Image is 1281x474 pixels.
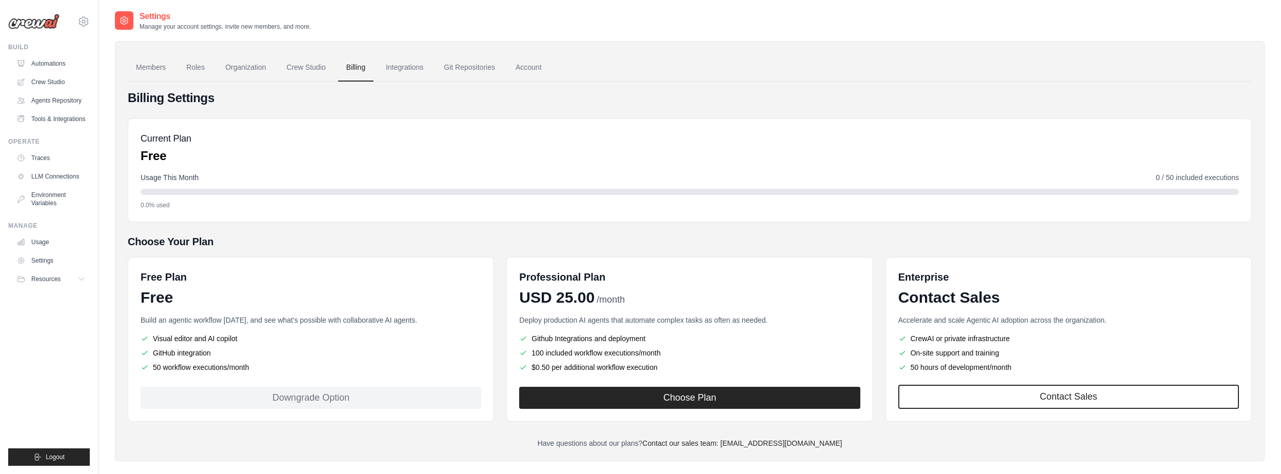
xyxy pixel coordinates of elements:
img: Logo [8,14,60,29]
button: Resources [12,271,90,287]
h6: Professional Plan [519,270,605,284]
li: Visual editor and AI copilot [141,333,481,344]
h6: Free Plan [141,270,187,284]
li: Github Integrations and deployment [519,333,860,344]
a: Settings [12,252,90,269]
a: Account [507,54,550,82]
a: Automations [12,55,90,72]
h5: Current Plan [141,131,191,146]
a: Billing [338,54,373,82]
span: 0 / 50 included executions [1156,172,1239,183]
h6: Enterprise [898,270,1239,284]
a: Contact Sales [898,385,1239,409]
div: Manage [8,222,90,230]
p: Deploy production AI agents that automate complex tasks as often as needed. [519,315,860,325]
h2: Settings [140,10,311,23]
a: Organization [217,54,274,82]
button: Logout [8,448,90,466]
p: Manage your account settings, invite new members, and more. [140,23,311,31]
a: Contact our sales team: [EMAIL_ADDRESS][DOMAIN_NAME] [642,439,842,447]
h4: Billing Settings [128,90,1252,106]
span: Usage This Month [141,172,199,183]
span: USD 25.00 [519,288,595,307]
a: Integrations [378,54,431,82]
div: Free [141,288,481,307]
li: GitHub integration [141,348,481,358]
p: Accelerate and scale Agentic AI adoption across the organization. [898,315,1239,325]
a: Usage [12,234,90,250]
button: Choose Plan [519,387,860,409]
a: Tools & Integrations [12,111,90,127]
a: Crew Studio [12,74,90,90]
a: Environment Variables [12,187,90,211]
span: 0.0% used [141,201,170,209]
li: 50 hours of development/month [898,362,1239,372]
a: Members [128,54,174,82]
h5: Choose Your Plan [128,234,1252,249]
a: Crew Studio [279,54,334,82]
div: Downgrade Option [141,387,481,409]
a: Git Repositories [436,54,503,82]
p: Have questions about our plans? [128,438,1252,448]
li: 50 workflow executions/month [141,362,481,372]
li: On-site support and training [898,348,1239,358]
li: $0.50 per additional workflow execution [519,362,860,372]
a: LLM Connections [12,168,90,185]
p: Free [141,148,191,164]
a: Roles [178,54,213,82]
a: Traces [12,150,90,166]
li: 100 included workflow executions/month [519,348,860,358]
a: Agents Repository [12,92,90,109]
span: Resources [31,275,61,283]
div: Operate [8,137,90,146]
li: CrewAI or private infrastructure [898,333,1239,344]
p: Build an agentic workflow [DATE], and see what's possible with collaborative AI agents. [141,315,481,325]
div: Contact Sales [898,288,1239,307]
div: Build [8,43,90,51]
span: Logout [46,453,65,461]
span: /month [597,293,625,307]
